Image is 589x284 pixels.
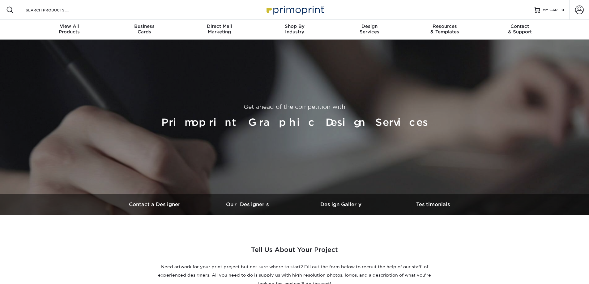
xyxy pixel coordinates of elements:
div: & Support [482,23,557,35]
div: Services [332,23,407,35]
a: Contact a Designer [109,194,202,215]
a: Direct MailMarketing [182,20,257,40]
div: Products [32,23,107,35]
h3: Contact a Designer [109,201,202,207]
a: View AllProducts [32,20,107,40]
h2: Tell Us About Your Project [156,244,434,260]
span: MY CART [543,7,560,13]
img: Primoprint [264,3,326,16]
span: Design [332,23,407,29]
a: Testimonials [387,194,480,215]
span: 0 [561,8,564,12]
a: Resources& Templates [407,20,482,40]
a: Design Gallery [295,194,387,215]
a: Contact& Support [482,20,557,40]
a: BusinessCards [107,20,182,40]
div: & Templates [407,23,482,35]
a: Our Designers [202,194,295,215]
span: Resources [407,23,482,29]
span: Contact [482,23,557,29]
a: Shop ByIndustry [257,20,332,40]
a: DesignServices [332,20,407,40]
div: Industry [257,23,332,35]
span: View All [32,23,107,29]
h3: Design Gallery [295,201,387,207]
span: Business [107,23,182,29]
div: Cards [107,23,182,35]
h3: Testimonials [387,201,480,207]
span: Direct Mail [182,23,257,29]
span: Shop By [257,23,332,29]
h1: Primoprint Graphic Design Services [112,114,478,131]
input: SEARCH PRODUCTS..... [25,6,85,14]
div: Marketing [182,23,257,35]
h3: Our Designers [202,201,295,207]
p: Get ahead of the competition with [112,103,478,111]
